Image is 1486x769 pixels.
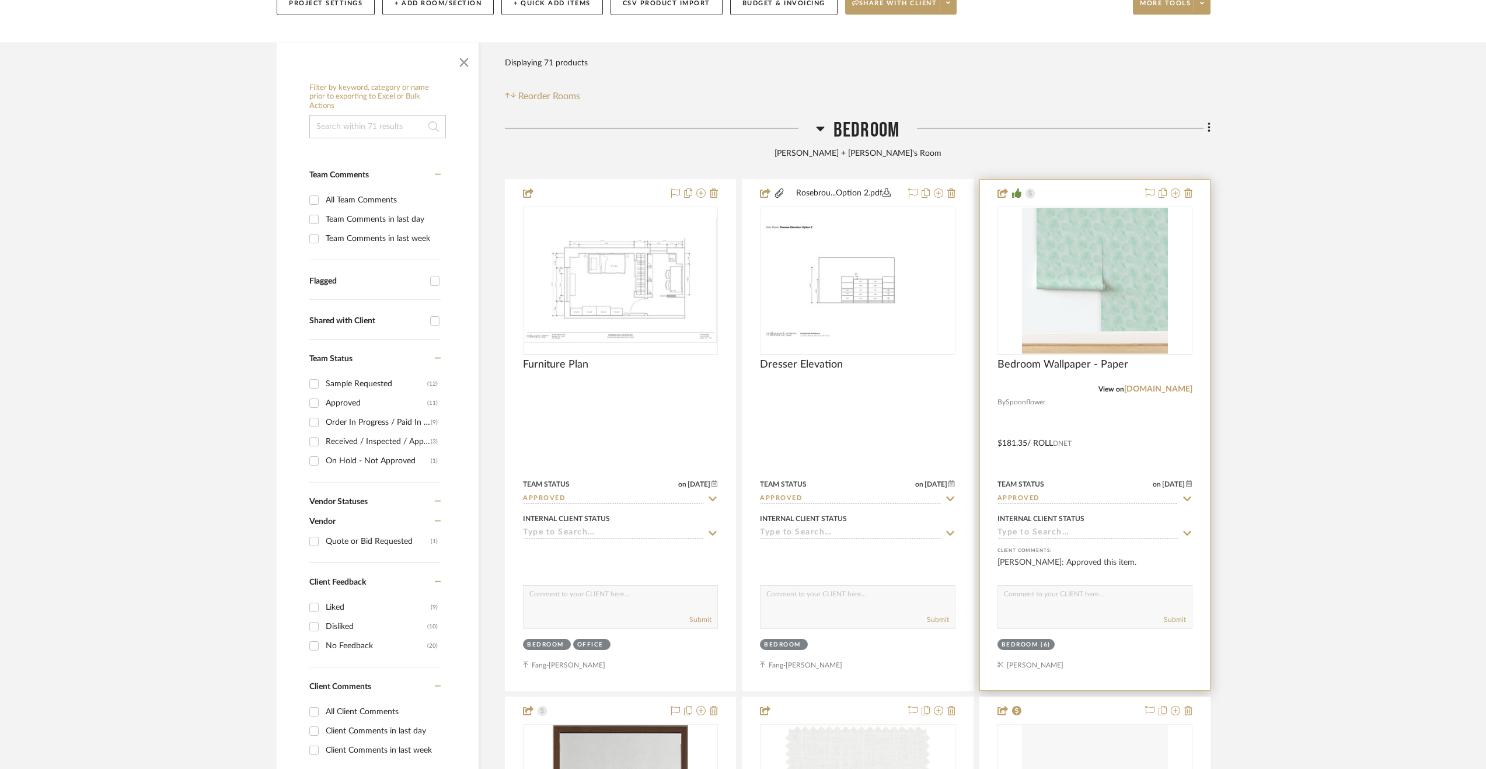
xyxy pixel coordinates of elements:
h6: Filter by keyword, category or name prior to exporting to Excel or Bulk Actions [309,83,446,111]
input: Type to Search… [523,494,704,505]
div: (11) [427,394,438,413]
div: Flagged [309,277,424,286]
div: No Feedback [326,637,427,655]
div: 0 [524,207,717,354]
div: 0 [761,207,954,354]
div: All Client Comments [326,702,438,721]
span: on [1153,481,1161,488]
div: (20) [427,637,438,655]
span: Reorder Rooms [518,89,580,103]
button: Submit [1164,614,1186,625]
button: Close [452,48,476,72]
div: Office [577,641,604,649]
span: on [915,481,923,488]
div: Displaying 71 products [505,51,588,75]
span: Team Comments [309,171,369,179]
div: [PERSON_NAME] + [PERSON_NAME]'s Room [505,148,1211,160]
div: Shared with Client [309,316,424,326]
div: Internal Client Status [523,513,610,524]
span: [DATE] [923,480,948,488]
span: Vendor Statuses [309,498,368,506]
div: Team Comments in last week [326,229,438,248]
div: 0 [998,207,1192,354]
div: Team Status [760,479,807,490]
div: Received / Inspected / Approved [326,432,431,451]
input: Type to Search… [997,528,1178,539]
div: (3) [431,432,438,451]
div: (1) [431,452,438,470]
input: Type to Search… [523,528,704,539]
div: (6) [1041,641,1051,649]
span: [DATE] [1161,480,1186,488]
span: Bedroom Wallpaper - Paper [997,358,1128,371]
span: Spoonflower [1006,397,1045,408]
div: Approved [326,394,427,413]
input: Type to Search… [760,528,941,539]
div: Bedroom [527,641,564,649]
span: on [678,481,686,488]
div: Disliked [326,617,427,636]
div: [PERSON_NAME]: Approved this item. [997,557,1192,580]
div: Bedroom [1002,641,1038,649]
div: Team Comments in last day [326,210,438,229]
div: Client Comments in last week [326,741,438,760]
div: Team Status [997,479,1044,490]
a: [DOMAIN_NAME] [1124,385,1192,393]
button: Submit [689,614,711,625]
div: (9) [431,598,438,617]
div: (12) [427,375,438,393]
div: (10) [427,617,438,636]
span: Client Feedback [309,578,366,586]
div: (9) [431,413,438,432]
span: Bedroom [833,118,899,143]
button: Reorder Rooms [505,89,580,103]
input: Type to Search… [760,494,941,505]
img: Bedroom Wallpaper - Paper [1022,208,1168,354]
div: All Team Comments [326,191,438,209]
img: Dresser Elevation [761,218,954,342]
span: View on [1098,386,1124,393]
input: Search within 71 results [309,115,446,138]
input: Type to Search… [997,494,1178,505]
div: Liked [326,598,431,617]
div: On Hold - Not Approved [326,452,431,470]
div: Internal Client Status [997,513,1084,524]
div: (1) [431,532,438,551]
div: Team Status [523,479,570,490]
span: [DATE] [686,480,711,488]
div: Internal Client Status [760,513,847,524]
span: Furniture Plan [523,358,588,371]
div: Client Comments in last day [326,722,438,740]
div: Sample Requested [326,375,427,393]
button: Submit [927,614,949,625]
span: Dresser Elevation [760,358,843,371]
span: Client Comments [309,683,371,691]
img: Furniture Plan [524,218,717,342]
div: Order In Progress / Paid In Full w/ Freight, No Balance due [326,413,431,432]
span: Vendor [309,518,336,526]
div: Bedroom [764,641,801,649]
span: By [997,397,1006,408]
button: Rosebrou...Option 2.pdf [785,187,901,201]
span: Team Status [309,355,353,363]
div: Quote or Bid Requested [326,532,431,551]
